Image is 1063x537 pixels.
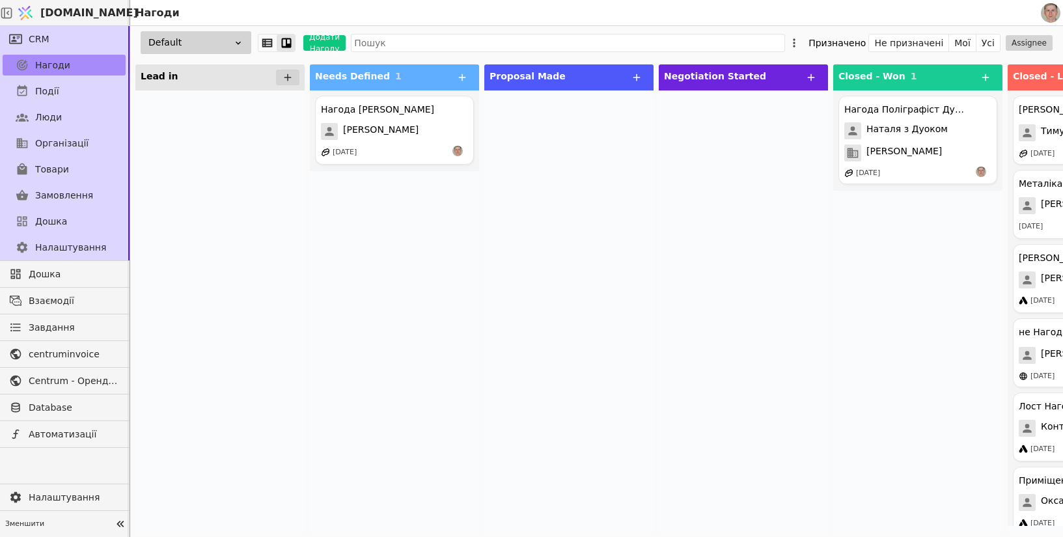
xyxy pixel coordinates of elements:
[29,268,119,281] span: Дошка
[866,145,942,161] span: [PERSON_NAME]
[3,29,126,49] a: CRM
[3,264,126,284] a: Дошка
[315,71,390,81] span: Needs Defined
[35,85,59,98] span: Події
[35,111,62,124] span: Люди
[844,103,968,117] div: Нагода Поліграфіст Дуо Ком Наталя з Дуоком
[856,168,880,179] div: [DATE]
[16,1,35,25] img: Logo
[1030,148,1055,159] div: [DATE]
[35,241,106,255] span: Налаштування
[29,348,119,361] span: centruminvoice
[296,35,346,51] a: Додати Нагоду
[29,428,119,441] span: Автоматизації
[1030,444,1055,455] div: [DATE]
[808,34,866,52] div: Призначено
[35,59,70,72] span: Нагоди
[3,317,126,338] a: Завдання
[3,185,126,206] a: Замовлення
[844,169,853,178] img: affiliate-program.svg
[838,71,905,81] span: Closed - Won
[29,33,49,46] span: CRM
[869,34,949,52] button: Не призначені
[3,55,126,76] a: Нагоди
[343,123,419,140] span: [PERSON_NAME]
[664,71,766,81] span: Negotiation Started
[1019,519,1028,528] img: google-ads.svg
[3,81,126,102] a: Події
[3,487,126,508] a: Налаштування
[1030,371,1055,382] div: [DATE]
[3,133,126,154] a: Організації
[141,31,251,54] div: Default
[1019,221,1043,232] div: [DATE]
[976,167,986,177] img: РS
[351,34,785,52] input: Пошук
[35,189,93,202] span: Замовлення
[303,35,346,51] button: Додати Нагоду
[29,294,119,308] span: Взаємодії
[29,491,119,504] span: Налаштування
[29,374,119,388] span: Centrum - Оренда офісних приміщень
[130,5,180,21] h2: Нагоди
[3,344,126,365] a: centruminvoice
[3,237,126,258] a: Налаштування
[1019,445,1028,454] img: google-ads.svg
[321,103,434,117] div: Нагода [PERSON_NAME]
[866,122,948,139] span: Наталя з Дуоком
[949,34,976,52] button: Мої
[13,1,130,25] a: [DOMAIN_NAME]
[1006,35,1053,51] button: Assignee
[976,34,1000,52] button: Усі
[452,146,463,156] img: РS
[35,137,89,150] span: Організації
[29,401,119,415] span: Database
[3,370,126,391] a: Centrum - Оренда офісних приміщень
[911,71,917,81] span: 1
[315,96,474,165] div: Нагода [PERSON_NAME][PERSON_NAME][DATE]РS
[3,159,126,180] a: Товари
[838,96,997,184] div: Нагода Поліграфіст Дуо Ком Наталя з ДуокомНаталя з Дуоком[PERSON_NAME][DATE]РS
[40,5,138,21] span: [DOMAIN_NAME]
[3,290,126,311] a: Взаємодії
[321,148,330,157] img: affiliate-program.svg
[35,163,69,176] span: Товари
[1041,3,1060,23] img: 1560949290925-CROPPED-IMG_0201-2-.jpg
[5,519,111,530] span: Зменшити
[1030,296,1055,307] div: [DATE]
[1019,372,1028,381] img: online-store.svg
[1019,296,1028,305] img: google-ads.svg
[333,147,357,158] div: [DATE]
[1030,518,1055,529] div: [DATE]
[3,107,126,128] a: Люди
[3,397,126,418] a: Database
[35,215,67,228] span: Дошка
[3,424,126,445] a: Автоматизації
[141,71,178,81] span: Lead in
[3,211,126,232] a: Дошка
[490,71,566,81] span: Proposal Made
[395,71,402,81] span: 1
[29,321,75,335] span: Завдання
[1019,149,1028,158] img: affiliate-program.svg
